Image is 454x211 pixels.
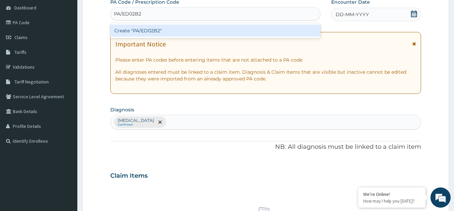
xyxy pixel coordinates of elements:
[110,25,320,37] div: Create "PA/ED02B2"
[14,34,28,40] span: Claims
[12,34,27,50] img: d_794563401_company_1708531726252_794563401
[39,63,93,131] span: We're online!
[115,40,166,48] h1: Important Notice
[3,140,128,164] textarea: Type your message and hit 'Enter'
[363,198,420,204] p: How may I help you today?
[14,5,36,11] span: Dashboard
[35,38,113,46] div: Chat with us now
[336,11,369,18] span: DD-MM-YYYY
[14,79,49,85] span: Tariff Negotiation
[115,57,416,63] p: Please enter PA codes before entering items that are not attached to a PA code
[363,191,420,197] div: We're Online!
[110,172,148,180] h3: Claim Items
[110,143,421,151] p: NB: All diagnosis must be linked to a claim item
[110,3,126,20] div: Minimize live chat window
[14,49,27,55] span: Tariffs
[115,69,416,82] p: All diagnoses entered must be linked to a claim item. Diagnosis & Claim Items that are visible bu...
[110,106,134,113] label: Diagnosis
